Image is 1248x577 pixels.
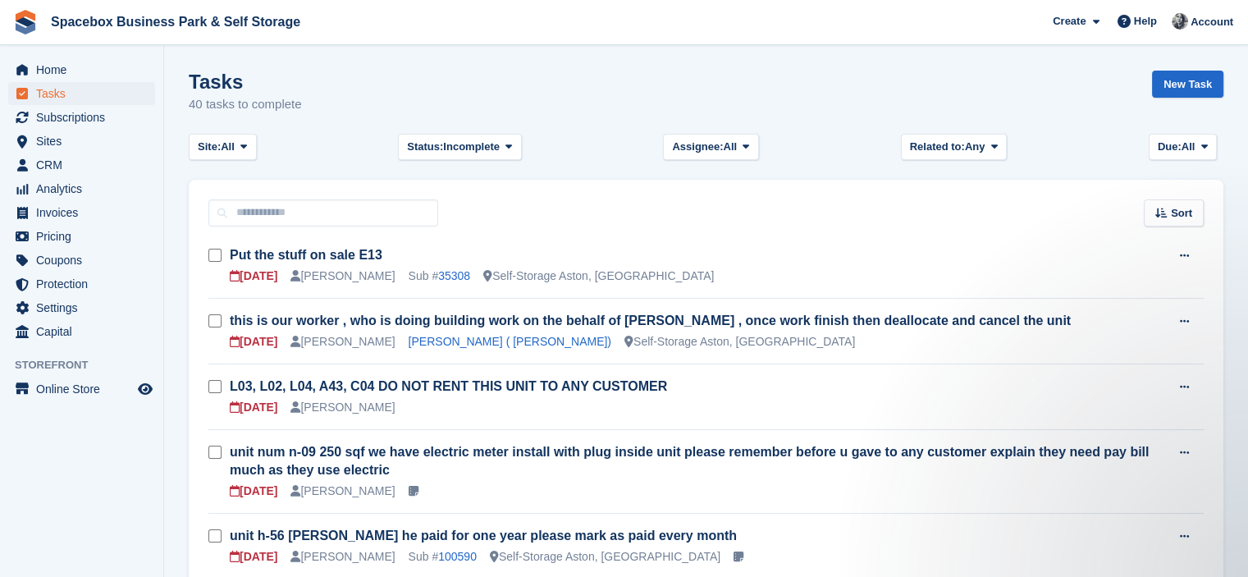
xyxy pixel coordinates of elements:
[290,333,395,350] div: [PERSON_NAME]
[443,139,500,155] span: Incomplete
[36,378,135,401] span: Online Store
[1182,139,1195,155] span: All
[189,71,302,93] h1: Tasks
[438,550,477,563] a: 100590
[230,399,277,416] div: [DATE]
[15,357,163,373] span: Storefront
[230,548,277,566] div: [DATE]
[8,106,155,129] a: menu
[1149,134,1217,161] button: Due: All
[8,272,155,295] a: menu
[36,296,135,319] span: Settings
[8,249,155,272] a: menu
[1053,13,1086,30] span: Create
[8,378,155,401] a: menu
[1158,139,1182,155] span: Due:
[724,139,738,155] span: All
[36,153,135,176] span: CRM
[1191,14,1233,30] span: Account
[438,269,470,282] a: 35308
[230,268,277,285] div: [DATE]
[36,225,135,248] span: Pricing
[1134,13,1157,30] span: Help
[398,134,521,161] button: Status: Incomplete
[663,134,759,161] button: Assignee: All
[8,153,155,176] a: menu
[290,548,395,566] div: [PERSON_NAME]
[290,268,395,285] div: [PERSON_NAME]
[901,134,1007,161] button: Related to: Any
[230,379,667,393] a: L03, L02, L04, A43, C04 DO NOT RENT THIS UNIT TO ANY CUSTOMER
[290,483,395,500] div: [PERSON_NAME]
[36,58,135,81] span: Home
[483,268,714,285] div: Self-Storage Aston, [GEOGRAPHIC_DATA]
[290,399,395,416] div: [PERSON_NAME]
[672,139,723,155] span: Assignee:
[407,139,443,155] span: Status:
[230,314,1071,327] a: this is our worker , who is doing building work on the behalf of [PERSON_NAME] , once work finish...
[36,130,135,153] span: Sites
[8,130,155,153] a: menu
[8,296,155,319] a: menu
[624,333,855,350] div: Self-Storage Aston, [GEOGRAPHIC_DATA]
[230,483,277,500] div: [DATE]
[230,529,737,543] a: unit h-56 [PERSON_NAME] he paid for one year please mark as paid every month
[36,82,135,105] span: Tasks
[13,10,38,34] img: stora-icon-8386f47178a22dfd0bd8f6a31ec36ba5ce8667c1dd55bd0f319d3a0aa187defe.svg
[965,139,985,155] span: Any
[230,248,382,262] a: Put the stuff on sale E13
[8,320,155,343] a: menu
[189,95,302,114] p: 40 tasks to complete
[8,225,155,248] a: menu
[409,548,477,566] div: Sub #
[36,320,135,343] span: Capital
[490,548,720,566] div: Self-Storage Aston, [GEOGRAPHIC_DATA]
[1152,71,1223,98] a: New Task
[8,201,155,224] a: menu
[409,268,471,285] div: Sub #
[8,82,155,105] a: menu
[230,445,1149,477] a: unit num n-09 250 sqf we have electric meter install with plug inside unit please remember before...
[36,201,135,224] span: Invoices
[221,139,235,155] span: All
[910,139,965,155] span: Related to:
[135,379,155,399] a: Preview store
[1171,205,1192,222] span: Sort
[189,134,257,161] button: Site: All
[8,177,155,200] a: menu
[230,333,277,350] div: [DATE]
[36,272,135,295] span: Protection
[44,8,307,35] a: Spacebox Business Park & Self Storage
[36,106,135,129] span: Subscriptions
[198,139,221,155] span: Site:
[36,249,135,272] span: Coupons
[409,335,611,348] a: [PERSON_NAME] ( [PERSON_NAME])
[8,58,155,81] a: menu
[1172,13,1188,30] img: SUDIPTA VIRMANI
[36,177,135,200] span: Analytics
